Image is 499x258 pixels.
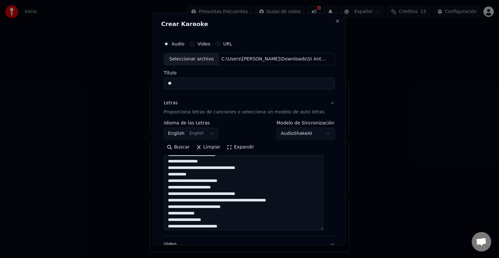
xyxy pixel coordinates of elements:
p: Proporciona letras de canciones o selecciona un modelo de auto letras [164,109,325,115]
label: Título [164,71,335,75]
button: Limpiar [193,142,224,152]
label: Modelo de Sincronización [277,121,335,125]
div: C:\Users\[PERSON_NAME]\Downloads\Si Antes Te Hubiera Conocido - [PERSON_NAME]mp3 [219,56,329,62]
label: Audio [172,42,185,46]
div: LetrasProporciona letras de canciones o selecciona un modelo de auto letras [164,121,335,236]
label: Idioma de las Letras [164,121,218,125]
div: Letras [164,100,178,106]
button: Buscar [164,142,193,152]
div: Seleccionar archivo [164,53,219,65]
button: LetrasProporciona letras de canciones o selecciona un modelo de auto letras [164,95,335,121]
h2: Crear Karaoke [161,21,338,27]
div: Video [164,241,295,257]
button: Expandir [224,142,258,152]
label: URL [223,42,232,46]
label: Video [198,42,210,46]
